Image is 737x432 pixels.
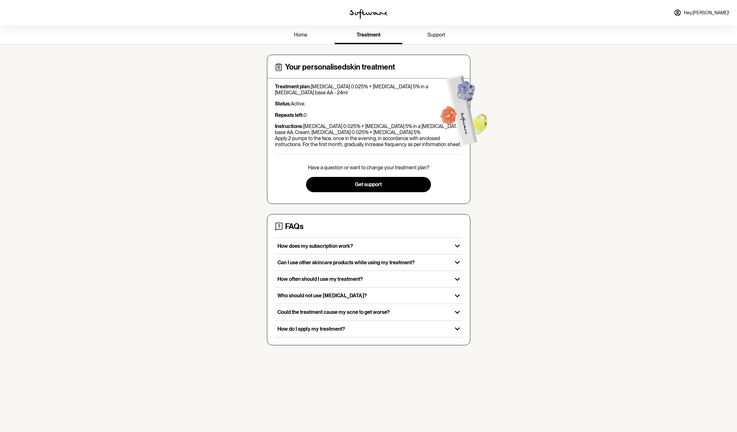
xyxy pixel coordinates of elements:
a: treatment [335,27,402,44]
p: How does my subscription work? [277,243,450,249]
strong: Status: [275,101,291,107]
button: How does my subscription work? [275,238,462,254]
p: Could the treatment cause my acne to get worse? [277,309,450,315]
p: How often should I use my treatment? [277,276,450,282]
strong: Treatment plan: [275,84,311,90]
span: treatment [357,32,380,38]
a: support [402,27,470,44]
button: Could the treatment cause my acne to get worse? [275,304,462,320]
button: Get support [306,177,431,192]
span: Get support [355,181,382,187]
img: software logo [350,9,388,19]
span: home [294,32,307,38]
button: How often should I use my treatment? [275,271,462,287]
strong: Instructions: [275,123,303,129]
strong: Repeats left: [275,112,304,118]
img: Software treatment bottle [427,63,498,154]
a: home [267,27,335,44]
p: Have a question or want to change your treatment plan? [308,165,429,171]
span: support [427,32,445,38]
p: How do I apply my treatment? [277,326,450,332]
p: Who should not use [MEDICAL_DATA]? [277,293,450,299]
p: Can I use other skincare products while using my treatment? [277,260,450,266]
h4: FAQs [285,222,304,231]
button: How do I apply my treatment? [275,321,462,337]
p: [MEDICAL_DATA] 0.025% + [MEDICAL_DATA] 5% in a [MEDICAL_DATA] base AA, Cream, [MEDICAL_DATA] 0.02... [275,123,462,148]
button: Who should not use [MEDICAL_DATA]? [275,287,462,304]
p: Active. [275,101,462,107]
button: Can I use other skincare products while using my treatment? [275,254,462,271]
a: Hey,[PERSON_NAME]! [670,5,733,20]
h4: Your personalised skin treatment [285,63,395,72]
p: [MEDICAL_DATA] 0.025% + [MEDICAL_DATA] 5% in a [MEDICAL_DATA] base AA - 24ml [275,84,462,96]
p: 0 [275,112,462,118]
span: Hey, [PERSON_NAME] ! [684,10,729,16]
